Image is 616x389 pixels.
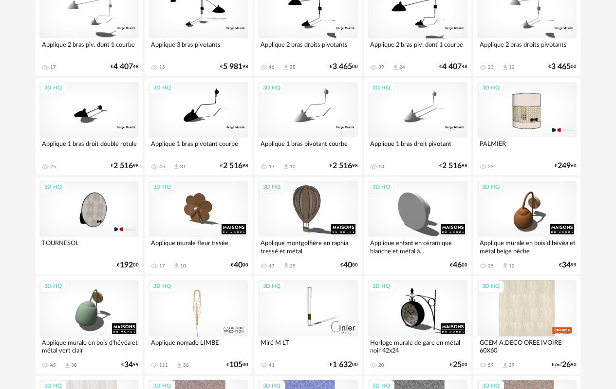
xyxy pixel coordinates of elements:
[173,262,180,269] span: Download icon
[368,281,394,293] div: 3D HQ
[478,181,504,194] div: 3D HQ
[552,362,577,368] div: €/m² 90
[173,163,180,170] span: Download icon
[226,362,248,368] div: € 00
[180,164,186,170] div: 31
[149,336,248,356] div: Applique nomade LIMBE
[159,64,165,70] div: 15
[290,263,296,269] div: 25
[120,262,133,268] span: 192
[259,82,285,94] div: 3D HQ
[333,64,352,70] span: 3 465
[258,336,358,356] div: Miré M LT
[220,64,248,70] div: € 98
[562,362,571,368] span: 26
[333,362,352,368] span: 1 632
[36,177,143,274] a: 3D HQ TOURNESOL €19200
[71,362,77,368] div: 30
[50,362,56,368] div: 45
[159,263,165,269] div: 17
[282,163,290,170] span: Download icon
[488,164,494,170] div: 23
[477,336,577,356] div: GCEM A.DECO OREE IVOIRE 60X60
[340,262,358,268] div: € 00
[113,163,133,169] span: 2 516
[258,237,358,256] div: Applique montgolfière en raphia tressé et métal
[368,181,394,194] div: 3D HQ
[509,362,515,368] div: 29
[368,237,467,256] div: Applique enfant en céramique blanche et métal à...
[258,138,358,157] div: Applique 1 bras pivotant courbe
[282,262,290,269] span: Download icon
[330,64,358,70] div: € 00
[183,362,189,368] div: 56
[450,262,467,268] div: € 00
[478,281,504,293] div: 3D HQ
[269,263,275,269] div: 47
[40,82,66,94] div: 3D HQ
[36,276,143,373] a: 3D HQ Applique murale en bois d'hévéa et métal vert clair 45 Download icon 30 €3499
[269,64,275,70] div: 46
[473,177,581,274] a: 3D HQ Applique murale en bois d'hévéa et métal beige pêche 25 Download icon 12 €3499
[473,276,581,373] a: 3D HQ GCEM A.DECO OREE IVOIRE 60X60 59 Download icon 29 €/m²2690
[548,64,577,70] div: € 00
[509,263,515,269] div: 12
[269,362,275,368] div: 41
[258,38,358,58] div: Applique 2 bras droits pivotants
[478,82,504,94] div: 3D HQ
[368,138,467,157] div: Applique 1 bras droit pivotant
[180,263,186,269] div: 10
[220,163,248,169] div: € 98
[364,276,471,373] a: 3D HQ Horloge murale de gare en métal noir 42x24 20 €2500
[113,64,133,70] span: 4 407
[40,181,66,194] div: 3D HQ
[562,262,571,268] span: 34
[121,362,139,368] div: € 99
[149,138,248,157] div: Applique 1 bras pivotant courbe
[149,181,175,194] div: 3D HQ
[111,163,139,169] div: € 98
[378,362,384,368] div: 20
[254,276,362,373] a: 3D HQ Miré M LT 41 €1 63200
[290,164,296,170] div: 10
[364,177,471,274] a: 3D HQ Applique enfant en céramique blanche et métal à... €4600
[473,78,581,175] a: 3D HQ PALMIER 23 €24960
[117,262,139,268] div: € 00
[551,64,571,70] span: 3 465
[269,164,275,170] div: 17
[502,64,509,71] span: Download icon
[39,138,139,157] div: Applique 1 bras droit double rotule
[378,64,384,70] div: 39
[368,82,394,94] div: 3D HQ
[159,164,165,170] div: 45
[223,163,243,169] span: 2 516
[145,276,252,373] a: 3D HQ Applique nomade LIMBE 111 Download icon 56 €10500
[149,281,175,293] div: 3D HQ
[330,362,358,368] div: € 00
[477,38,577,58] div: Applique 2 bras droits pivotants
[502,362,509,369] span: Download icon
[477,237,577,256] div: Applique murale en bois d'hévéa et métal beige pêche
[149,38,248,58] div: Applique 3 bras pivotants
[176,362,183,369] span: Download icon
[555,163,577,169] div: € 60
[145,177,252,274] a: 3D HQ Applique murale fleur tissée 17 Download icon 10 €4000
[223,64,243,70] span: 5 981
[234,262,243,268] span: 40
[442,163,462,169] span: 2 516
[559,262,577,268] div: € 99
[488,263,494,269] div: 25
[368,336,467,356] div: Horloge murale de gare en métal noir 42x24
[39,336,139,356] div: Applique murale en bois d'hévéa et métal vert clair
[149,237,248,256] div: Applique murale fleur tissée
[439,163,467,169] div: € 98
[124,362,133,368] span: 34
[330,163,358,169] div: € 98
[477,138,577,157] div: PALMIER
[290,64,296,70] div: 28
[439,64,467,70] div: € 48
[343,262,352,268] span: 40
[145,78,252,175] a: 3D HQ Applique 1 bras pivotant courbe 45 Download icon 31 €2 51698
[231,262,248,268] div: € 00
[364,78,471,175] a: 3D HQ Applique 1 bras droit pivotant 13 €2 51698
